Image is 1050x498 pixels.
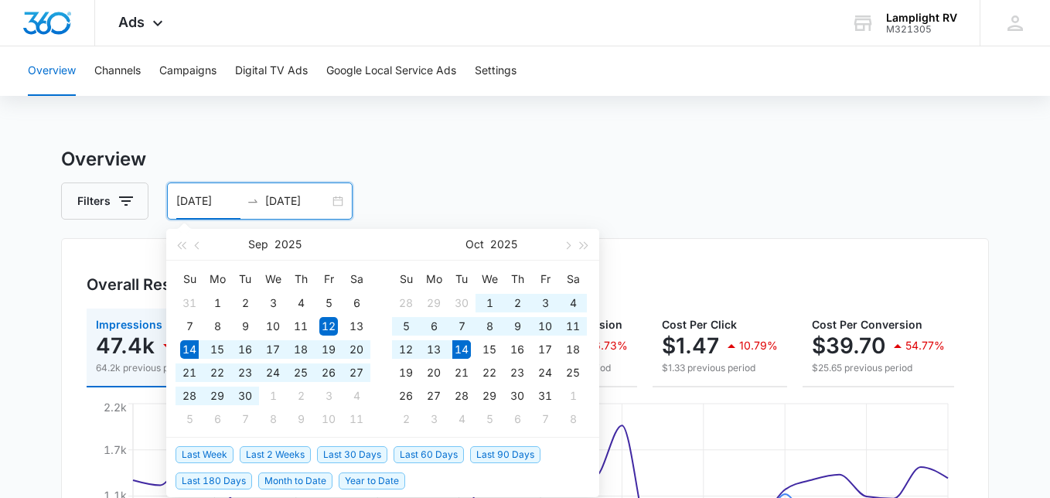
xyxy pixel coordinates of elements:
[531,267,559,292] th: Fr
[564,317,582,336] div: 11
[662,318,737,331] span: Cost Per Click
[536,340,554,359] div: 17
[236,387,254,405] div: 30
[394,446,464,463] span: Last 60 Days
[291,387,310,405] div: 2
[319,294,338,312] div: 5
[203,408,231,431] td: 2025-10-06
[594,340,628,351] p: 6.73%
[180,340,199,359] div: 14
[203,292,231,315] td: 2025-09-01
[259,361,287,384] td: 2025-09-24
[291,340,310,359] div: 18
[564,340,582,359] div: 18
[536,363,554,382] div: 24
[96,318,162,331] span: Impressions
[259,292,287,315] td: 2025-09-03
[319,387,338,405] div: 3
[397,363,415,382] div: 19
[326,46,456,96] button: Google Local Service Ads
[231,408,259,431] td: 2025-10-07
[259,338,287,361] td: 2025-09-17
[476,384,503,408] td: 2025-10-29
[465,229,484,260] button: Oct
[424,410,443,428] div: 3
[347,410,366,428] div: 11
[319,363,338,382] div: 26
[176,267,203,292] th: Su
[536,410,554,428] div: 7
[287,361,315,384] td: 2025-09-25
[448,338,476,361] td: 2025-10-14
[397,387,415,405] div: 26
[480,317,499,336] div: 8
[315,384,343,408] td: 2025-10-03
[104,401,127,414] tspan: 2.2k
[662,361,778,375] p: $1.33 previous period
[236,410,254,428] div: 7
[319,340,338,359] div: 19
[503,361,531,384] td: 2025-10-23
[424,317,443,336] div: 6
[343,267,370,292] th: Sa
[424,363,443,382] div: 20
[420,292,448,315] td: 2025-09-29
[452,340,471,359] div: 14
[264,340,282,359] div: 17
[319,317,338,336] div: 12
[503,292,531,315] td: 2025-10-02
[452,294,471,312] div: 30
[392,408,420,431] td: 2025-11-02
[291,363,310,382] div: 25
[739,340,778,351] p: 10.79%
[231,338,259,361] td: 2025-09-16
[231,384,259,408] td: 2025-09-30
[559,338,587,361] td: 2025-10-18
[503,408,531,431] td: 2025-11-06
[392,338,420,361] td: 2025-10-12
[448,384,476,408] td: 2025-10-28
[61,182,148,220] button: Filters
[397,294,415,312] div: 28
[339,472,405,489] span: Year to Date
[259,408,287,431] td: 2025-10-08
[287,408,315,431] td: 2025-10-09
[287,384,315,408] td: 2025-10-02
[176,361,203,384] td: 2025-09-21
[287,338,315,361] td: 2025-09-18
[476,267,503,292] th: We
[235,46,308,96] button: Digital TV Ads
[452,317,471,336] div: 7
[812,333,885,358] p: $39.70
[118,14,145,30] span: Ads
[287,292,315,315] td: 2025-09-04
[264,387,282,405] div: 1
[159,46,216,96] button: Campaigns
[315,315,343,338] td: 2025-09-12
[559,292,587,315] td: 2025-10-04
[448,408,476,431] td: 2025-11-04
[503,384,531,408] td: 2025-10-30
[208,363,227,382] div: 22
[420,267,448,292] th: Mo
[176,446,234,463] span: Last Week
[503,338,531,361] td: 2025-10-16
[231,267,259,292] th: Tu
[392,292,420,315] td: 2025-09-28
[291,294,310,312] div: 4
[259,315,287,338] td: 2025-09-10
[231,315,259,338] td: 2025-09-09
[559,267,587,292] th: Sa
[208,294,227,312] div: 1
[180,410,199,428] div: 5
[480,294,499,312] div: 1
[176,472,252,489] span: Last 180 Days
[424,387,443,405] div: 27
[291,317,310,336] div: 11
[343,384,370,408] td: 2025-10-04
[531,292,559,315] td: 2025-10-03
[536,317,554,336] div: 10
[452,363,471,382] div: 21
[508,387,527,405] div: 30
[274,229,302,260] button: 2025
